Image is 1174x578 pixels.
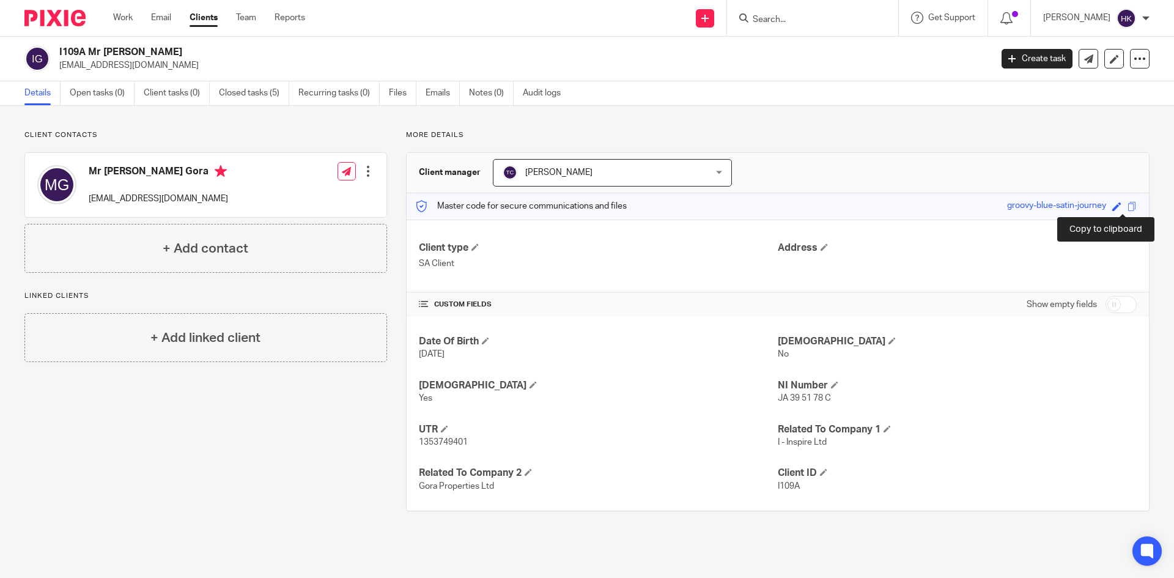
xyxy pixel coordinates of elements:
[503,165,517,180] img: svg%3E
[150,328,260,347] h4: + Add linked client
[778,482,800,491] span: I109A
[24,130,387,140] p: Client contacts
[419,394,432,402] span: Yes
[1002,49,1072,69] a: Create task
[419,482,494,491] span: Gora Properties Ltd
[113,12,133,24] a: Work
[389,81,416,105] a: Files
[419,438,468,446] span: 1353749401
[89,193,228,205] p: [EMAIL_ADDRESS][DOMAIN_NAME]
[298,81,380,105] a: Recurring tasks (0)
[525,168,593,177] span: [PERSON_NAME]
[236,12,256,24] a: Team
[778,423,1137,436] h4: Related To Company 1
[419,335,778,348] h4: Date Of Birth
[406,130,1150,140] p: More details
[523,81,570,105] a: Audit logs
[37,165,76,204] img: svg%3E
[59,46,799,59] h2: I109A Mr [PERSON_NAME]
[928,13,975,22] span: Get Support
[778,242,1137,254] h4: Address
[144,81,210,105] a: Client tasks (0)
[419,166,481,179] h3: Client manager
[151,12,171,24] a: Email
[24,10,86,26] img: Pixie
[1043,12,1110,24] p: [PERSON_NAME]
[24,291,387,301] p: Linked clients
[778,438,827,446] span: I - Inspire Ltd
[215,165,227,177] i: Primary
[190,12,218,24] a: Clients
[219,81,289,105] a: Closed tasks (5)
[1027,298,1097,311] label: Show empty fields
[419,300,778,309] h4: CUSTOM FIELDS
[275,12,305,24] a: Reports
[426,81,460,105] a: Emails
[24,46,50,72] img: svg%3E
[416,200,627,212] p: Master code for secure communications and files
[70,81,135,105] a: Open tasks (0)
[778,394,831,402] span: JA 39 51 78 C
[751,15,862,26] input: Search
[419,423,778,436] h4: UTR
[419,258,778,270] p: SA Client
[778,350,789,358] span: No
[778,467,1137,480] h4: Client ID
[419,242,778,254] h4: Client type
[778,379,1137,392] h4: NI Number
[469,81,514,105] a: Notes (0)
[419,379,778,392] h4: [DEMOGRAPHIC_DATA]
[778,335,1137,348] h4: [DEMOGRAPHIC_DATA]
[59,59,983,72] p: [EMAIL_ADDRESS][DOMAIN_NAME]
[1117,9,1136,28] img: svg%3E
[419,350,445,358] span: [DATE]
[24,81,61,105] a: Details
[1007,199,1106,213] div: groovy-blue-satin-journey
[163,239,248,258] h4: + Add contact
[419,467,778,480] h4: Related To Company 2
[89,165,228,180] h4: Mr [PERSON_NAME] Gora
